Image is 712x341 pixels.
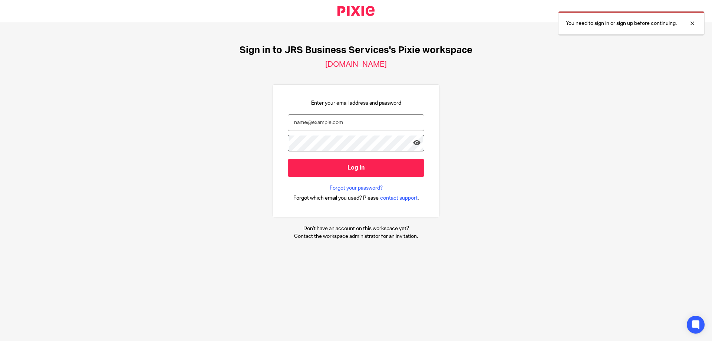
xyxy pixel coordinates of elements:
p: You need to sign in or sign up before continuing. [566,20,677,27]
h1: Sign in to JRS Business Services's Pixie workspace [240,45,472,56]
span: Forgot which email you used? Please [293,194,379,202]
div: . [293,194,419,202]
a: Forgot your password? [330,184,383,192]
h2: [DOMAIN_NAME] [325,60,387,69]
input: Log in [288,159,424,177]
input: name@example.com [288,114,424,131]
span: contact support [380,194,418,202]
p: Don't have an account on this workspace yet? [294,225,418,232]
p: Enter your email address and password [311,99,401,107]
p: Contact the workspace administrator for an invitation. [294,233,418,240]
